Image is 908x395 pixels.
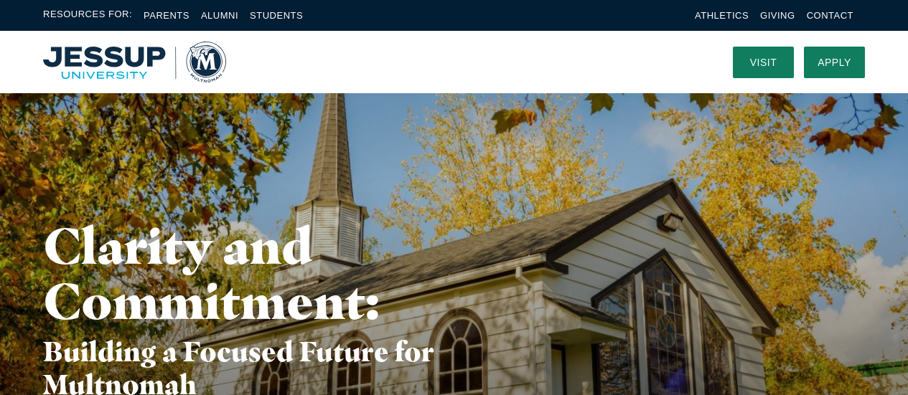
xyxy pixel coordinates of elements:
span: Resources For: [43,7,132,24]
a: Home [43,42,226,82]
a: Students [250,10,303,21]
a: Parents [144,10,189,21]
a: Visit [733,47,794,78]
img: Multnomah University Logo [43,42,226,82]
h1: Clarity and Commitment: [43,218,370,328]
a: Contact [807,10,853,21]
a: Giving [760,10,795,21]
a: Athletics [695,10,749,21]
a: Alumni [201,10,238,21]
a: Apply [804,47,865,78]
